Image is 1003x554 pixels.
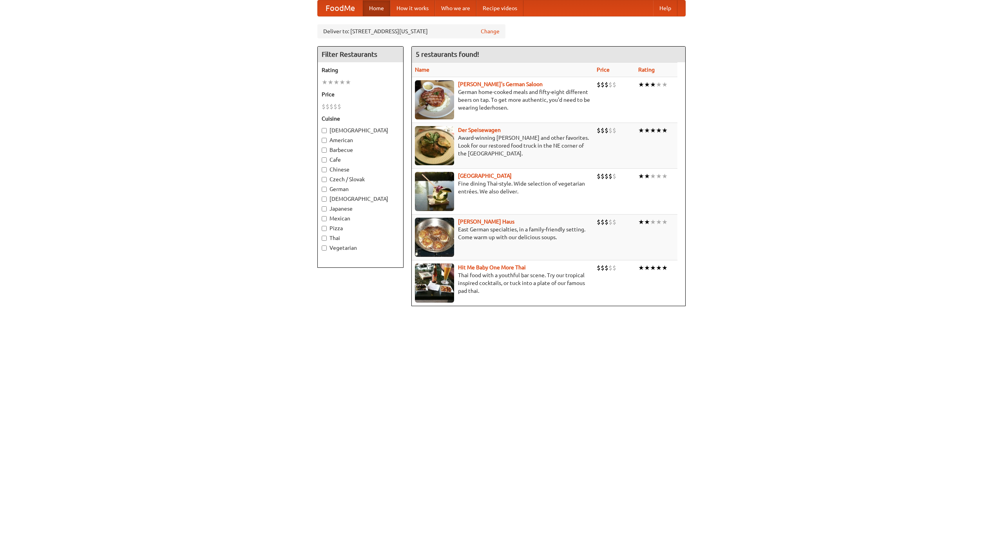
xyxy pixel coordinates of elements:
input: German [322,187,327,192]
li: ★ [662,172,668,180]
li: $ [597,218,601,226]
label: Cafe [322,156,399,164]
li: ★ [650,126,656,135]
li: $ [608,126,612,135]
li: $ [608,80,612,89]
label: [DEMOGRAPHIC_DATA] [322,126,399,134]
li: ★ [650,218,656,226]
img: kohlhaus.jpg [415,218,454,257]
li: $ [322,102,326,111]
li: ★ [638,263,644,272]
input: Thai [322,236,327,241]
li: $ [330,102,333,111]
img: esthers.jpg [415,80,454,119]
li: $ [612,172,616,180]
p: East German specialties, in a family-friendly setting. Come warm up with our delicious soups. [415,226,590,241]
li: ★ [333,78,339,87]
li: ★ [328,78,333,87]
ng-pluralize: 5 restaurants found! [416,51,479,58]
li: $ [597,263,601,272]
input: Mexican [322,216,327,221]
label: [DEMOGRAPHIC_DATA] [322,195,399,203]
label: Barbecue [322,146,399,154]
li: ★ [656,172,662,180]
label: Mexican [322,215,399,222]
li: ★ [644,218,650,226]
li: $ [601,80,605,89]
a: How it works [390,0,435,16]
li: $ [612,80,616,89]
li: ★ [650,263,656,272]
a: Change [481,27,500,35]
li: ★ [339,78,345,87]
a: Rating [638,67,655,73]
li: ★ [638,172,644,180]
label: Czech / Slovak [322,175,399,183]
p: German home-cooked meals and fifty-eight different beers on tap. To get more authentic, you'd nee... [415,88,590,112]
input: [DEMOGRAPHIC_DATA] [322,128,327,133]
b: [PERSON_NAME]'s German Saloon [458,81,543,87]
li: $ [597,80,601,89]
a: Price [597,67,610,73]
li: $ [605,80,608,89]
input: Barbecue [322,148,327,153]
input: American [322,138,327,143]
p: Award-winning [PERSON_NAME] and other favorites. Look for our restored food truck in the NE corne... [415,134,590,157]
li: ★ [644,126,650,135]
li: ★ [638,126,644,135]
a: [GEOGRAPHIC_DATA] [458,173,512,179]
li: ★ [662,80,668,89]
p: Thai food with a youthful bar scene. Try our tropical inspired cocktails, or tuck into a plate of... [415,271,590,295]
li: $ [601,263,605,272]
li: $ [601,126,605,135]
a: Who we are [435,0,476,16]
li: ★ [656,218,662,226]
input: Cafe [322,157,327,162]
li: ★ [662,263,668,272]
li: $ [326,102,330,111]
li: ★ [644,80,650,89]
li: ★ [650,172,656,180]
label: Chinese [322,166,399,173]
input: Czech / Slovak [322,177,327,182]
a: Hit Me Baby One More Thai [458,264,526,271]
a: Der Speisewagen [458,127,501,133]
a: [PERSON_NAME] Haus [458,218,514,225]
h4: Filter Restaurants [318,47,403,62]
input: Pizza [322,226,327,231]
a: FoodMe [318,0,363,16]
li: $ [605,218,608,226]
a: Home [363,0,390,16]
input: [DEMOGRAPHIC_DATA] [322,197,327,202]
input: Chinese [322,167,327,172]
li: $ [601,172,605,180]
li: $ [597,126,601,135]
li: $ [608,218,612,226]
li: $ [333,102,337,111]
label: Pizza [322,224,399,232]
li: ★ [322,78,328,87]
h5: Cuisine [322,115,399,123]
li: ★ [662,126,668,135]
label: German [322,185,399,193]
input: Vegetarian [322,245,327,251]
img: babythai.jpg [415,263,454,303]
a: Name [415,67,429,73]
a: Recipe videos [476,0,523,16]
h5: Rating [322,66,399,74]
p: Fine dining Thai-style. Wide selection of vegetarian entrées. We also deliver. [415,180,590,195]
div: Deliver to: [STREET_ADDRESS][US_STATE] [317,24,505,38]
li: $ [612,126,616,135]
li: $ [608,172,612,180]
li: ★ [656,80,662,89]
img: speisewagen.jpg [415,126,454,165]
li: $ [605,172,608,180]
label: American [322,136,399,144]
li: $ [605,263,608,272]
li: ★ [662,218,668,226]
li: $ [337,102,341,111]
li: $ [612,218,616,226]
